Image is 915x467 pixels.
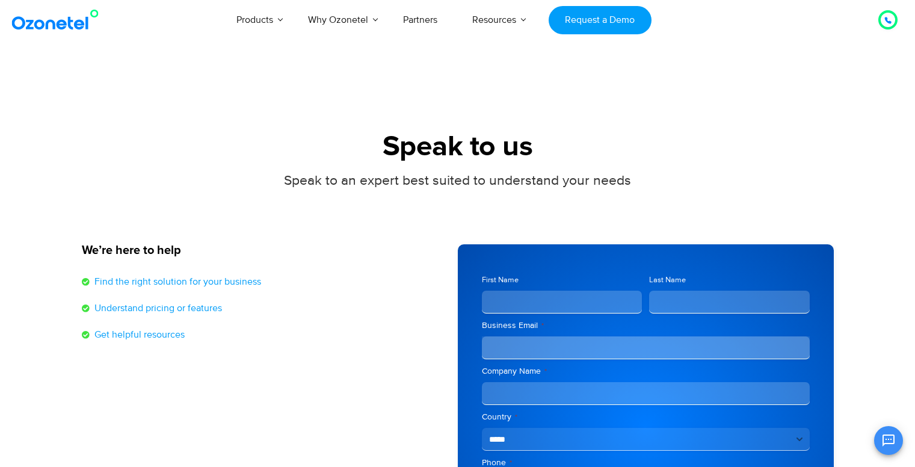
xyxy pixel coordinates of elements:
[649,274,810,286] label: Last Name
[482,274,642,286] label: First Name
[549,6,652,34] a: Request a Demo
[482,411,810,423] label: Country
[482,365,810,377] label: Company Name
[482,320,810,332] label: Business Email
[91,327,185,342] span: Get helpful resources
[284,172,631,189] span: Speak to an expert best suited to understand your needs
[82,131,834,164] h1: Speak to us
[91,274,261,289] span: Find the right solution for your business
[82,244,446,256] h5: We’re here to help
[874,426,903,455] button: Open chat
[91,301,222,315] span: Understand pricing or features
